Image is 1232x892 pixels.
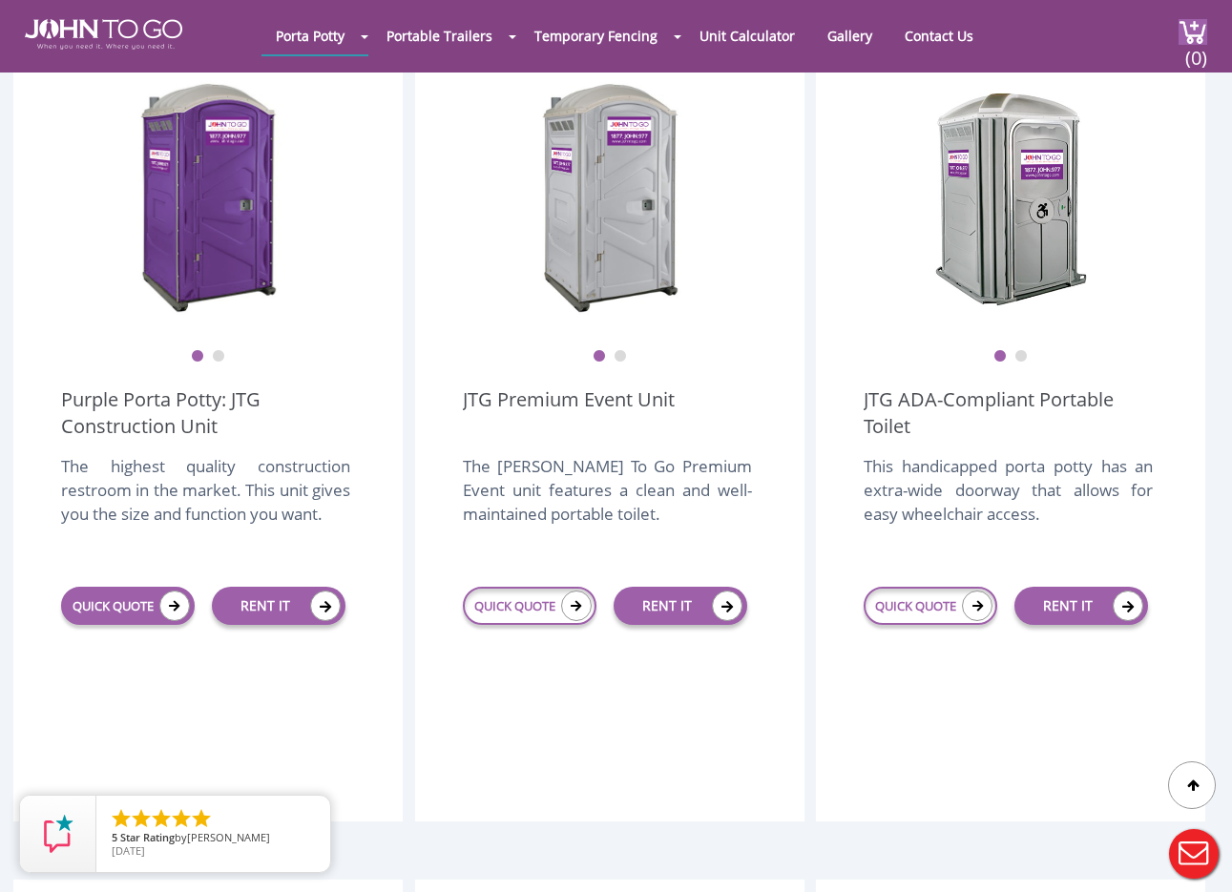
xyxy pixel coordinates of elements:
a: Porta Potty [261,17,359,54]
a: JTG Premium Event Unit [463,386,675,440]
a: QUICK QUOTE [864,587,997,625]
button: 1 of 2 [993,350,1007,363]
span: (0) [1185,30,1208,71]
li:  [190,807,213,830]
a: Temporary Fencing [520,17,672,54]
span: 5 [112,830,117,844]
li:  [170,807,193,830]
a: Contact Us [890,17,988,54]
img: JOHN to go [25,19,182,50]
img: cart a [1179,19,1207,45]
span: [PERSON_NAME] [187,830,270,844]
button: Live Chat [1156,816,1232,892]
a: Gallery [813,17,887,54]
a: RENT IT [1014,587,1148,625]
a: Portable Trailers [372,17,507,54]
div: The [PERSON_NAME] To Go Premium Event unit features a clean and well-maintained portable toilet. [463,454,752,546]
img: Review Rating [39,815,77,853]
button: 1 of 2 [593,350,606,363]
button: 1 of 2 [191,350,204,363]
a: RENT IT [614,587,747,625]
div: This handicapped porta potty has an extra-wide doorway that allows for easy wheelchair access. [864,454,1153,546]
button: 2 of 2 [212,350,225,363]
button: 2 of 2 [614,350,627,363]
span: [DATE] [112,843,145,858]
a: Purple Porta Potty: JTG Construction Unit [61,386,355,440]
a: Unit Calculator [685,17,809,54]
li:  [110,807,133,830]
span: Star Rating [120,830,175,844]
a: JTG ADA-Compliant Portable Toilet [864,386,1158,440]
a: RENT IT [212,587,345,625]
div: The highest quality construction restroom in the market. This unit gives you the size and functio... [61,454,350,546]
button: 2 of 2 [1014,350,1028,363]
span: by [112,832,315,845]
a: QUICK QUOTE [463,587,596,625]
li:  [130,807,153,830]
a: QUICK QUOTE [61,587,195,625]
li:  [150,807,173,830]
img: ADA Handicapped Accessible Unit [934,77,1087,316]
